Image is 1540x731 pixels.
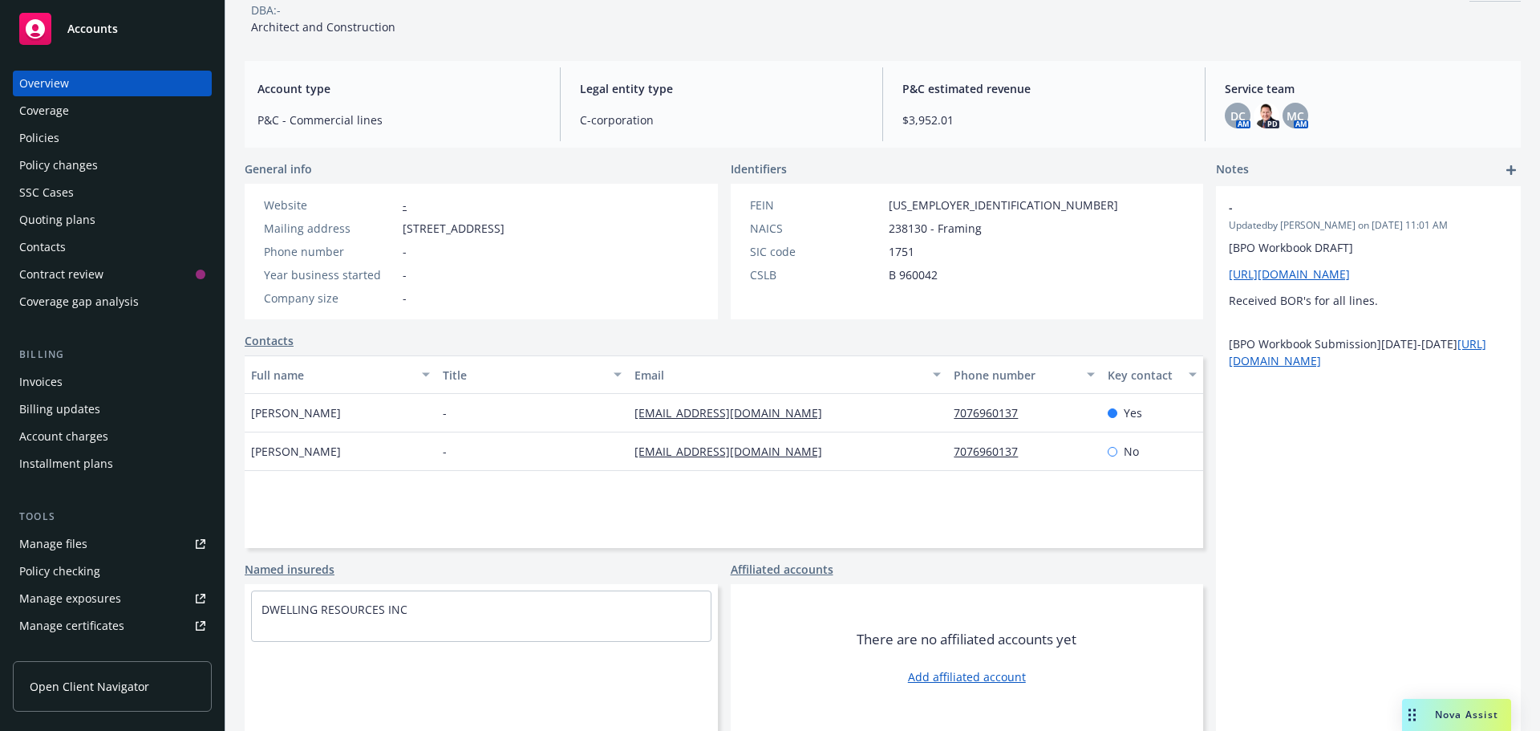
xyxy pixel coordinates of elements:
button: Title [436,355,628,394]
a: Manage certificates [13,613,212,639]
a: DWELLING RESOURCES INC [261,602,407,617]
span: P&C - Commercial lines [257,112,541,128]
span: $3,952.01 [902,112,1185,128]
a: Invoices [13,369,212,395]
button: Email [628,355,947,394]
span: Yes [1124,404,1142,421]
a: 7076960137 [954,444,1031,459]
span: Architect and Construction [251,19,395,35]
a: Coverage gap analysis [13,289,212,315]
div: -Updatedby [PERSON_NAME] on [DATE] 11:01 AM[BPO Workbook DRAFT][URL][DOMAIN_NAME]Received BOR's f... [1216,186,1521,382]
span: Nova Assist [1435,708,1498,721]
span: [PERSON_NAME] [251,443,341,460]
div: Website [264,197,396,213]
a: Named insureds [245,561,334,578]
a: Manage files [13,531,212,557]
span: P&C estimated revenue [902,80,1185,97]
a: - [403,197,407,213]
button: Phone number [947,355,1100,394]
span: - [443,443,447,460]
span: MC [1287,108,1304,124]
div: Phone number [954,367,1076,384]
div: Tools [13,509,212,525]
a: [EMAIL_ADDRESS][DOMAIN_NAME] [634,444,835,459]
div: Billing [13,347,212,363]
span: Identifiers [731,160,787,177]
span: Notes [1216,160,1249,180]
div: DBA: - [251,2,281,18]
span: [STREET_ADDRESS] [403,220,505,237]
img: photo [1254,103,1279,128]
span: Updated by [PERSON_NAME] on [DATE] 11:01 AM [1229,218,1508,233]
a: Accounts [13,6,212,51]
div: Overview [19,71,69,96]
button: Key contact [1101,355,1203,394]
button: Nova Assist [1402,699,1511,731]
span: Legal entity type [580,80,863,97]
div: Contacts [19,234,66,260]
div: SIC code [750,243,882,260]
span: General info [245,160,312,177]
div: Manage certificates [19,613,124,639]
div: Phone number [264,243,396,260]
span: B 960042 [889,266,938,283]
span: There are no affiliated accounts yet [857,630,1076,649]
span: 1751 [889,243,914,260]
div: Year business started [264,266,396,283]
div: Coverage gap analysis [19,289,139,315]
p: [BPO Workbook Submission][DATE]-[DATE] [1229,335,1508,369]
span: C-corporation [580,112,863,128]
a: Manage exposures [13,586,212,611]
span: - [403,290,407,307]
span: - [443,404,447,421]
a: Account charges [13,424,212,449]
div: Key contact [1108,367,1179,384]
div: Drag to move [1402,699,1422,731]
a: Manage claims [13,640,212,666]
a: Contract review [13,262,212,287]
div: NAICS [750,220,882,237]
span: Account type [257,80,541,97]
a: Quoting plans [13,207,212,233]
button: Full name [245,355,436,394]
div: Manage files [19,531,87,557]
span: Service team [1225,80,1508,97]
div: Policies [19,125,59,151]
a: Overview [13,71,212,96]
a: add [1501,160,1521,180]
div: FEIN [750,197,882,213]
span: DC [1230,108,1246,124]
div: Manage claims [19,640,100,666]
a: [URL][DOMAIN_NAME] [1229,266,1350,282]
div: Policy changes [19,152,98,178]
a: [EMAIL_ADDRESS][DOMAIN_NAME] [634,405,835,420]
a: Policy changes [13,152,212,178]
div: Billing updates [19,396,100,422]
a: 7076960137 [954,405,1031,420]
div: Email [634,367,923,384]
a: Affiliated accounts [731,561,833,578]
div: Contract review [19,262,103,287]
span: - [403,266,407,283]
div: Company size [264,290,396,307]
a: Installment plans [13,451,212,477]
a: Contacts [13,234,212,260]
span: - [1229,199,1466,216]
div: Invoices [19,369,63,395]
div: Manage exposures [19,586,121,611]
div: Coverage [19,98,69,124]
p: [BPO Workbook DRAFT] [1229,239,1508,256]
span: - [403,243,407,260]
a: Contacts [245,332,294,349]
a: Coverage [13,98,212,124]
span: Open Client Navigator [30,678,149,695]
span: Accounts [67,22,118,35]
p: Received BOR's for all lines. [1229,292,1508,309]
a: SSC Cases [13,180,212,205]
div: Policy checking [19,558,100,584]
a: Policies [13,125,212,151]
div: Quoting plans [19,207,95,233]
a: Billing updates [13,396,212,422]
div: SSC Cases [19,180,74,205]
